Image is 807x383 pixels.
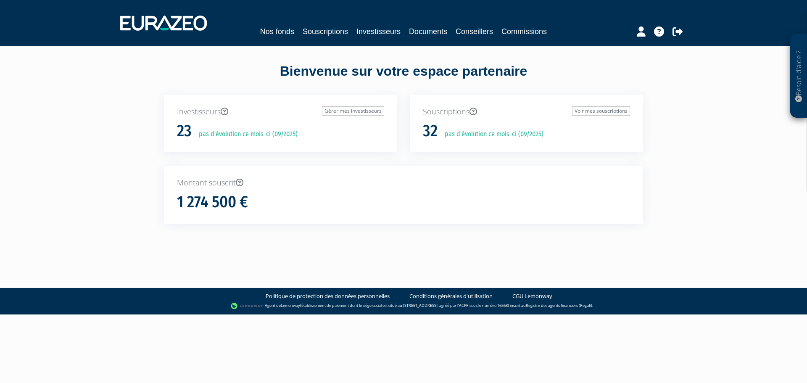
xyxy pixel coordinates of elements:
[526,303,592,308] a: Registre des agents financiers (Regafi)
[193,129,298,139] p: pas d'évolution ce mois-ci (09/2025)
[177,193,248,211] h1: 1 274 500 €
[158,62,649,95] div: Bienvenue sur votre espace partenaire
[177,122,192,140] h1: 23
[572,106,630,116] a: Voir mes souscriptions
[303,26,348,37] a: Souscriptions
[281,303,300,308] a: Lemonway
[322,106,384,116] a: Gérer mes investisseurs
[501,26,547,37] a: Commissions
[456,26,493,37] a: Conseillers
[512,292,552,300] a: CGU Lemonway
[120,16,207,31] img: 1732889491-logotype_eurazeo_blanc_rvb.png
[177,177,630,188] p: Montant souscrit
[423,106,630,117] p: Souscriptions
[266,292,390,300] a: Politique de protection des données personnelles
[439,129,543,139] p: pas d'évolution ce mois-ci (09/2025)
[177,106,384,117] p: Investisseurs
[409,26,447,37] a: Documents
[409,292,493,300] a: Conditions générales d'utilisation
[356,26,401,37] a: Investisseurs
[260,26,294,37] a: Nos fonds
[8,302,799,310] div: - Agent de (établissement de paiement dont le siège social est situé au [STREET_ADDRESS], agréé p...
[231,302,263,310] img: logo-lemonway.png
[794,38,804,114] p: Besoin d'aide ?
[423,122,438,140] h1: 32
